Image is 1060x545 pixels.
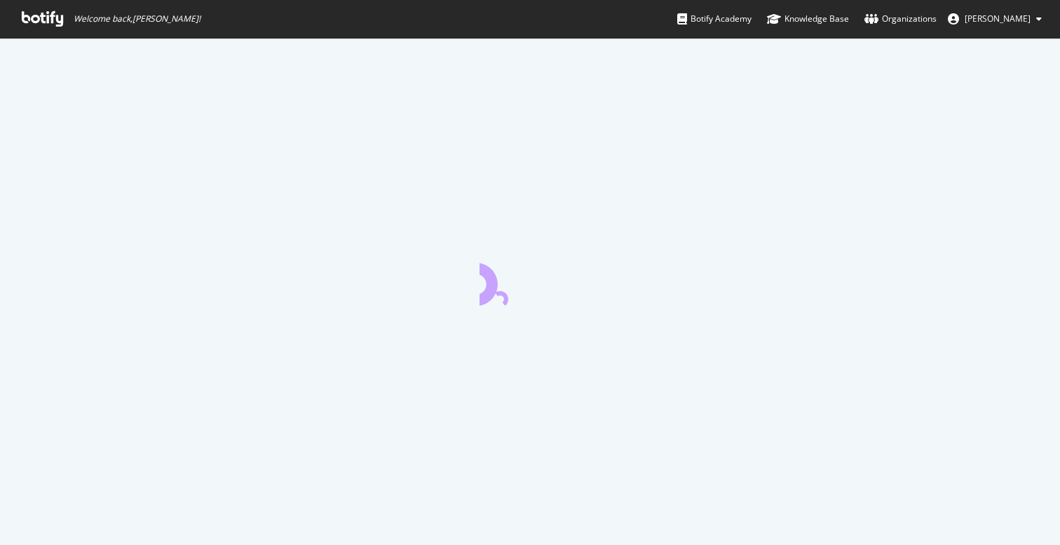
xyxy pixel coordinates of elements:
[965,13,1031,25] span: John McLendon
[937,8,1053,30] button: [PERSON_NAME]
[864,12,937,26] div: Organizations
[677,12,752,26] div: Botify Academy
[480,255,580,305] div: animation
[74,13,201,25] span: Welcome back, [PERSON_NAME] !
[767,12,849,26] div: Knowledge Base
